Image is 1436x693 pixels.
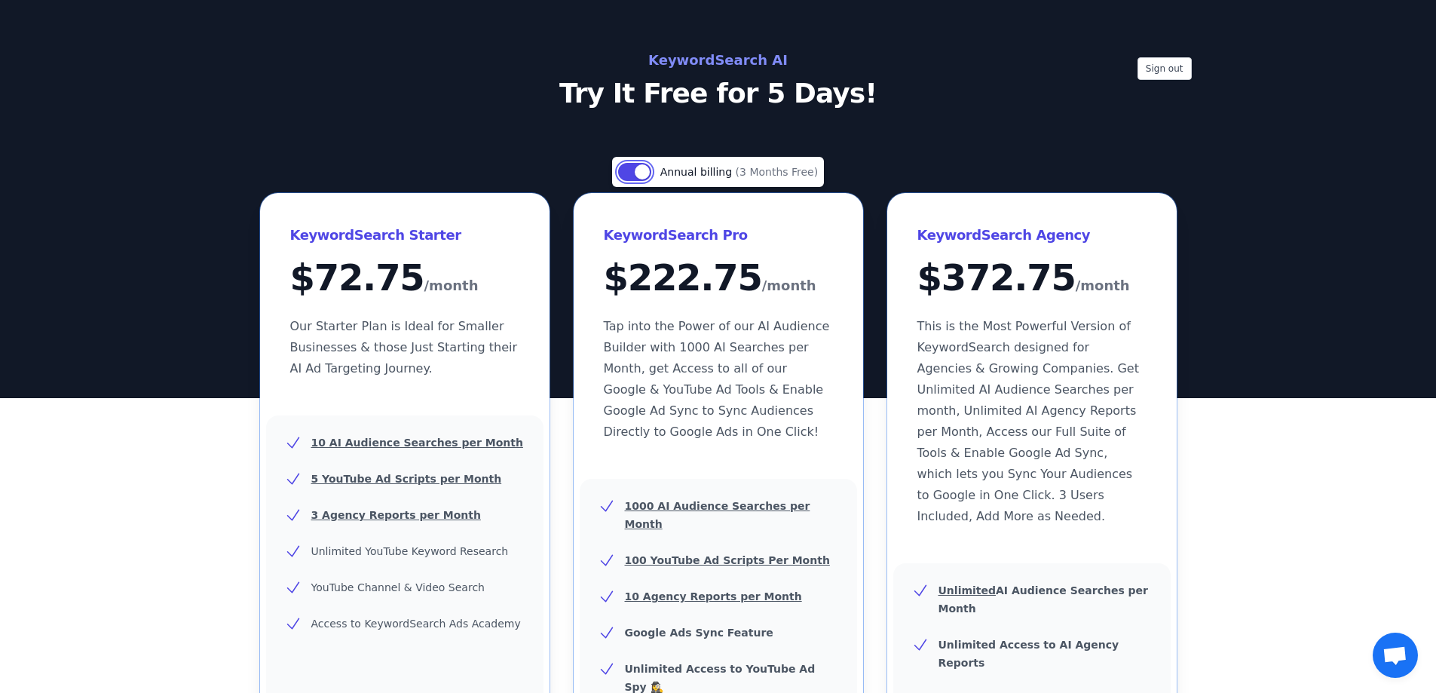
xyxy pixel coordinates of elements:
u: 5 YouTube Ad Scripts per Month [311,473,502,485]
div: $ 372.75 [917,259,1147,298]
b: AI Audience Searches per Month [938,584,1149,615]
u: 10 Agency Reports per Month [625,590,802,603]
span: /month [424,274,479,298]
span: Access to KeywordSearch Ads Academy [311,618,521,630]
div: $ 72.75 [290,259,519,298]
p: Try It Free for 5 Days! [381,78,1056,109]
span: (3 Months Free) [736,166,819,178]
b: Unlimited Access to AI Agency Reports [938,639,1119,669]
u: 100 YouTube Ad Scripts Per Month [625,554,830,566]
div: $ 222.75 [604,259,833,298]
span: This is the Most Powerful Version of KeywordSearch designed for Agencies & Growing Companies. Get... [917,319,1139,523]
h2: KeywordSearch AI [381,48,1056,72]
u: 1000 AI Audience Searches per Month [625,500,810,530]
h3: KeywordSearch Agency [917,223,1147,247]
u: 3 Agency Reports per Month [311,509,481,521]
h3: KeywordSearch Starter [290,223,519,247]
span: Our Starter Plan is Ideal for Smaller Businesses & those Just Starting their AI Ad Targeting Jour... [290,319,518,376]
b: Unlimited Access to YouTube Ad Spy 🕵️‍♀️ [625,663,816,693]
button: Sign out [1137,57,1192,80]
span: YouTube Channel & Video Search [311,581,485,593]
b: Google Ads Sync Feature [625,627,773,639]
span: /month [1076,274,1130,298]
u: 10 AI Audience Searches per Month [311,437,523,449]
span: /month [762,274,816,298]
span: Unlimited YouTube Keyword Research [311,545,509,557]
h3: KeywordSearch Pro [604,223,833,247]
span: Annual billing [660,166,736,178]
span: Tap into the Power of our AI Audience Builder with 1000 AI Searches per Month, get Access to all ... [604,319,830,439]
a: Open chat [1373,633,1418,678]
u: Unlimited [938,584,997,596]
